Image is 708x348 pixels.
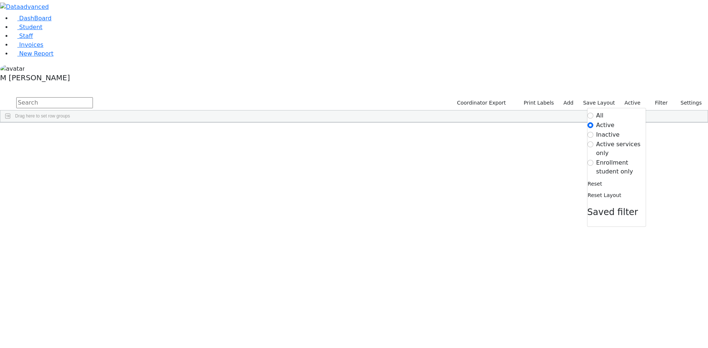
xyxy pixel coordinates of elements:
span: New Report [19,50,53,57]
input: Enrollment student only [587,160,593,166]
input: Active services only [587,141,593,147]
a: Invoices [12,41,44,48]
a: New Report [12,50,53,57]
a: Staff [12,32,33,39]
input: Search [16,97,93,108]
button: Coordinator Export [452,97,509,109]
label: Inactive [596,130,620,139]
input: Active [587,122,593,128]
label: Active services only [596,140,646,158]
input: All [587,113,593,119]
label: Enrollment student only [596,158,646,176]
span: Student [19,24,42,31]
span: Drag here to set row groups [15,113,70,119]
button: Settings [671,97,705,109]
div: Settings [587,108,646,227]
label: Active [621,97,644,109]
span: Invoices [19,41,44,48]
span: Staff [19,32,33,39]
button: Save Layout [580,97,618,109]
a: DashBoard [12,15,52,22]
button: Filter [645,97,671,109]
button: Print Labels [515,97,557,109]
label: All [596,111,604,120]
span: Saved filter [587,207,638,217]
input: Inactive [587,132,593,138]
button: Reset [587,178,603,190]
a: Add [560,97,577,109]
a: Student [12,24,42,31]
button: Reset Layout [587,190,622,201]
label: Active [596,121,615,130]
span: DashBoard [19,15,52,22]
